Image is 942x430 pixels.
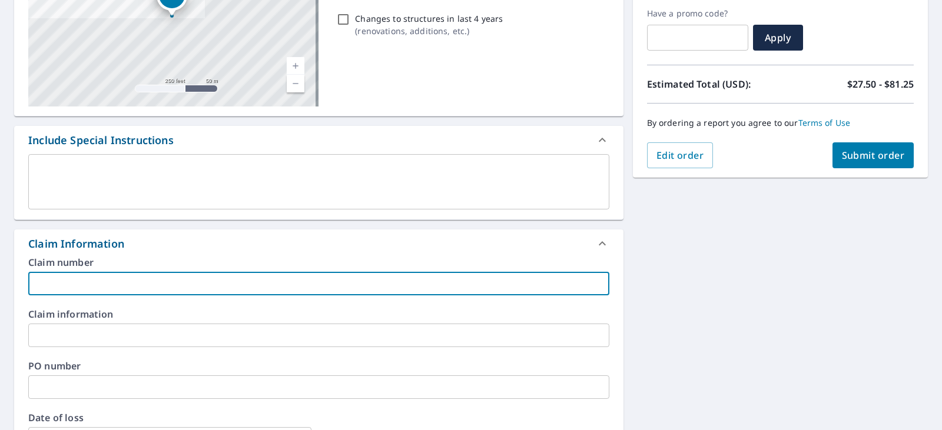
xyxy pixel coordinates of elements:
a: Terms of Use [798,117,851,128]
button: Submit order [832,142,914,168]
label: Claim number [28,258,609,267]
label: Have a promo code? [647,8,748,19]
a: Current Level 17, Zoom In [287,57,304,75]
div: Claim Information [14,229,623,258]
span: Submit order [842,149,905,162]
p: ( renovations, additions, etc. ) [355,25,503,37]
span: Apply [762,31,794,44]
button: Edit order [647,142,714,168]
label: Date of loss [28,413,311,422]
div: Claim Information [28,236,124,252]
a: Current Level 17, Zoom Out [287,75,304,92]
div: Include Special Instructions [14,126,623,154]
div: Include Special Instructions [28,132,174,148]
span: Edit order [656,149,704,162]
label: PO number [28,361,609,371]
p: $27.50 - $81.25 [847,77,914,91]
p: Estimated Total (USD): [647,77,781,91]
p: Changes to structures in last 4 years [355,12,503,25]
p: By ordering a report you agree to our [647,118,914,128]
button: Apply [753,25,803,51]
label: Claim information [28,309,609,319]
